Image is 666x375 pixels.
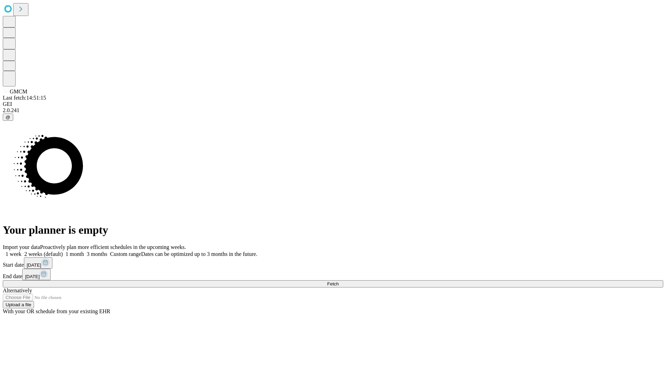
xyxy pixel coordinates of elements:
[3,95,46,101] span: Last fetch: 14:51:15
[327,281,339,286] span: Fetch
[24,257,52,269] button: [DATE]
[3,224,663,236] h1: Your planner is empty
[3,114,13,121] button: @
[3,287,32,293] span: Alternatively
[3,301,34,308] button: Upload a file
[3,244,40,250] span: Import your data
[3,280,663,287] button: Fetch
[22,269,51,280] button: [DATE]
[87,251,107,257] span: 3 months
[6,115,10,120] span: @
[3,308,110,314] span: With your OR schedule from your existing EHR
[25,274,40,279] span: [DATE]
[40,244,186,250] span: Proactively plan more efficient schedules in the upcoming weeks.
[141,251,257,257] span: Dates can be optimized up to 3 months in the future.
[3,101,663,107] div: GEI
[110,251,141,257] span: Custom range
[3,257,663,269] div: Start date
[3,269,663,280] div: End date
[10,89,27,94] span: GMCM
[3,107,663,114] div: 2.0.241
[66,251,84,257] span: 1 month
[24,251,63,257] span: 2 weeks (default)
[6,251,22,257] span: 1 week
[27,262,41,268] span: [DATE]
